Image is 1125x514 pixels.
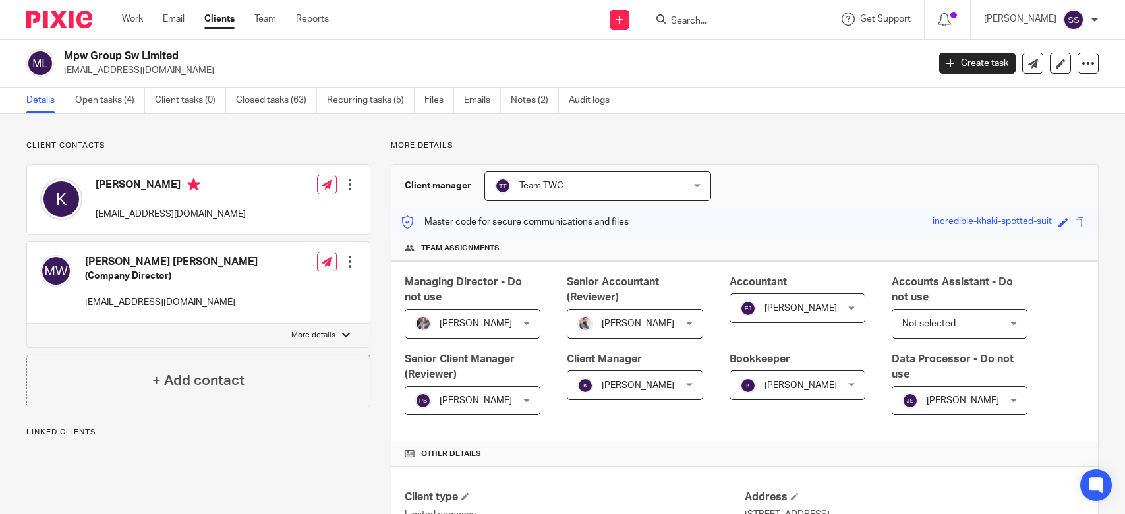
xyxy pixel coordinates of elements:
span: Managing Director - Do not use [405,277,522,302]
h4: + Add contact [152,370,245,391]
span: Client Manager [567,354,642,364]
h4: [PERSON_NAME] [96,178,246,194]
h4: Address [745,490,1085,504]
h4: Client type [405,490,745,504]
a: Client tasks (0) [155,88,226,113]
span: Get Support [860,14,911,24]
i: Primary [187,178,200,191]
img: svg%3E [415,393,431,409]
a: Team [254,13,276,26]
p: [PERSON_NAME] [984,13,1056,26]
span: [PERSON_NAME] [764,381,837,390]
span: Not selected [902,319,956,328]
span: Senior Client Manager (Reviewer) [405,354,515,380]
p: [EMAIL_ADDRESS][DOMAIN_NAME] [85,296,258,309]
span: Bookkeeper [730,354,790,364]
a: Files [424,88,454,113]
a: Work [122,13,143,26]
h4: [PERSON_NAME] [PERSON_NAME] [85,255,258,269]
a: Clients [204,13,235,26]
a: Email [163,13,185,26]
a: Reports [296,13,329,26]
a: Audit logs [569,88,620,113]
span: Accountant [730,277,787,287]
img: -%20%20-%20studio@ingrained.co.uk%20for%20%20-20220223%20at%20101413%20-%201W1A2026.jpg [415,316,431,331]
span: [PERSON_NAME] [602,319,674,328]
img: svg%3E [26,49,54,77]
span: [PERSON_NAME] [440,396,512,405]
img: svg%3E [902,393,918,409]
span: Data Processor - Do not use [892,354,1014,380]
p: [EMAIL_ADDRESS][DOMAIN_NAME] [64,64,919,77]
span: Team assignments [421,243,500,254]
span: [PERSON_NAME] [440,319,512,328]
img: svg%3E [740,300,756,316]
span: [PERSON_NAME] [927,396,999,405]
p: Linked clients [26,427,370,438]
h2: Mpw Group Sw Limited [64,49,748,63]
span: [PERSON_NAME] [764,304,837,313]
p: More details [291,330,335,341]
img: svg%3E [495,178,511,194]
span: Senior Accountant (Reviewer) [567,277,659,302]
a: Emails [464,88,501,113]
a: Create task [939,53,1016,74]
p: Master code for secure communications and files [401,215,629,229]
span: Team TWC [519,181,563,190]
img: svg%3E [1063,9,1084,30]
p: [EMAIL_ADDRESS][DOMAIN_NAME] [96,208,246,221]
a: Closed tasks (63) [236,88,317,113]
img: Pixie%2002.jpg [577,316,593,331]
img: svg%3E [40,178,82,220]
div: incredible-khaki-spotted-suit [933,215,1052,230]
img: svg%3E [577,378,593,393]
h3: Client manager [405,179,471,192]
a: Notes (2) [511,88,559,113]
img: svg%3E [40,255,72,287]
h5: (Company Director) [85,270,258,283]
img: Pixie [26,11,92,28]
a: Open tasks (4) [75,88,145,113]
input: Search [670,16,788,28]
span: Other details [421,449,481,459]
img: svg%3E [740,378,756,393]
a: Recurring tasks (5) [327,88,415,113]
span: Accounts Assistant - Do not use [892,277,1013,302]
p: Client contacts [26,140,370,151]
a: Details [26,88,65,113]
span: [PERSON_NAME] [602,381,674,390]
p: More details [391,140,1099,151]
